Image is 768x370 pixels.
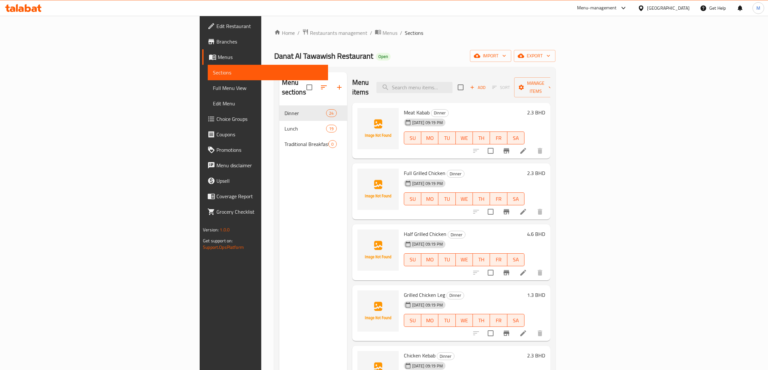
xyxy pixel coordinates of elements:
[519,79,552,95] span: Manage items
[421,314,438,327] button: MO
[303,81,316,94] span: Select all sections
[458,133,470,143] span: WE
[527,229,545,239] h6: 4.6 BHD
[424,316,436,325] span: MO
[404,290,445,300] span: Grilled Chicken Leg
[216,177,323,185] span: Upsell
[302,29,367,37] a: Restaurants management
[404,253,421,266] button: SU
[438,314,455,327] button: TU
[475,316,487,325] span: TH
[488,83,514,92] span: Select section first
[216,192,323,200] span: Coverage Report
[475,255,487,264] span: TH
[510,255,522,264] span: SA
[475,133,487,143] span: TH
[202,158,328,173] a: Menu disclaimer
[458,316,470,325] span: WE
[357,169,399,210] img: Full Grilled Chicken
[441,255,453,264] span: TU
[510,133,522,143] span: SA
[519,208,527,216] a: Edit menu item
[316,80,332,95] span: Sort sections
[410,363,445,369] span: [DATE] 09:19 PM
[473,314,490,327] button: TH
[404,131,421,144] button: SU
[202,34,328,49] a: Branches
[437,353,454,360] span: Dinner
[519,329,527,337] a: Edit menu item
[357,290,399,332] img: Grilled Chicken Leg
[216,146,323,154] span: Promotions
[493,316,504,325] span: FR
[532,204,548,219] button: delete
[493,194,504,204] span: FR
[441,316,453,325] span: TU
[279,105,347,121] div: Dinner24
[507,314,524,327] button: SA
[499,204,514,219] button: Branch-specific-item
[216,161,323,169] span: Menu disclaimer
[202,189,328,204] a: Coverage Report
[279,103,347,154] nav: Menu sections
[216,22,323,30] span: Edit Restaurant
[310,29,367,37] span: Restaurants management
[519,269,527,277] a: Edit menu item
[490,314,507,327] button: FR
[510,194,522,204] span: SA
[328,140,336,148] div: items
[202,204,328,219] a: Grocery Checklist
[475,52,506,60] span: import
[208,80,328,96] a: Full Menu View
[332,80,347,95] button: Add section
[213,84,323,92] span: Full Menu View
[493,133,504,143] span: FR
[404,168,445,178] span: Full Grilled Chicken
[532,143,548,159] button: delete
[475,194,487,204] span: TH
[284,109,326,117] span: Dinner
[400,29,402,37] li: /
[577,4,617,12] div: Menu-management
[456,253,473,266] button: WE
[421,253,438,266] button: MO
[410,120,445,126] span: [DATE] 09:19 PM
[647,5,690,12] div: [GEOGRAPHIC_DATA]
[352,78,369,97] h2: Menu items
[519,147,527,155] a: Edit menu item
[456,131,473,144] button: WE
[493,255,504,264] span: FR
[438,253,455,266] button: TU
[490,253,507,266] button: FR
[216,131,323,138] span: Coupons
[220,226,230,234] span: 1.0.0
[467,83,488,92] button: Add
[469,84,486,91] span: Add
[326,110,336,116] span: 24
[326,125,336,132] div: items
[284,125,326,132] div: Lunch
[470,50,511,62] button: import
[202,111,328,127] a: Choice Groups
[499,265,514,280] button: Branch-specific-item
[202,18,328,34] a: Edit Restaurant
[284,140,329,148] div: Traditional Breakfast
[405,29,423,37] span: Sections
[375,29,397,37] a: Menus
[376,82,453,93] input: search
[424,133,436,143] span: MO
[424,255,436,264] span: MO
[202,127,328,142] a: Coupons
[437,352,454,360] div: Dinner
[484,205,497,219] span: Select to update
[507,192,524,205] button: SA
[527,108,545,117] h6: 2.3 BHD
[279,121,347,136] div: Lunch19
[514,50,555,62] button: export
[448,231,465,239] span: Dinner
[514,77,557,97] button: Manage items
[326,126,336,132] span: 19
[446,292,464,299] div: Dinner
